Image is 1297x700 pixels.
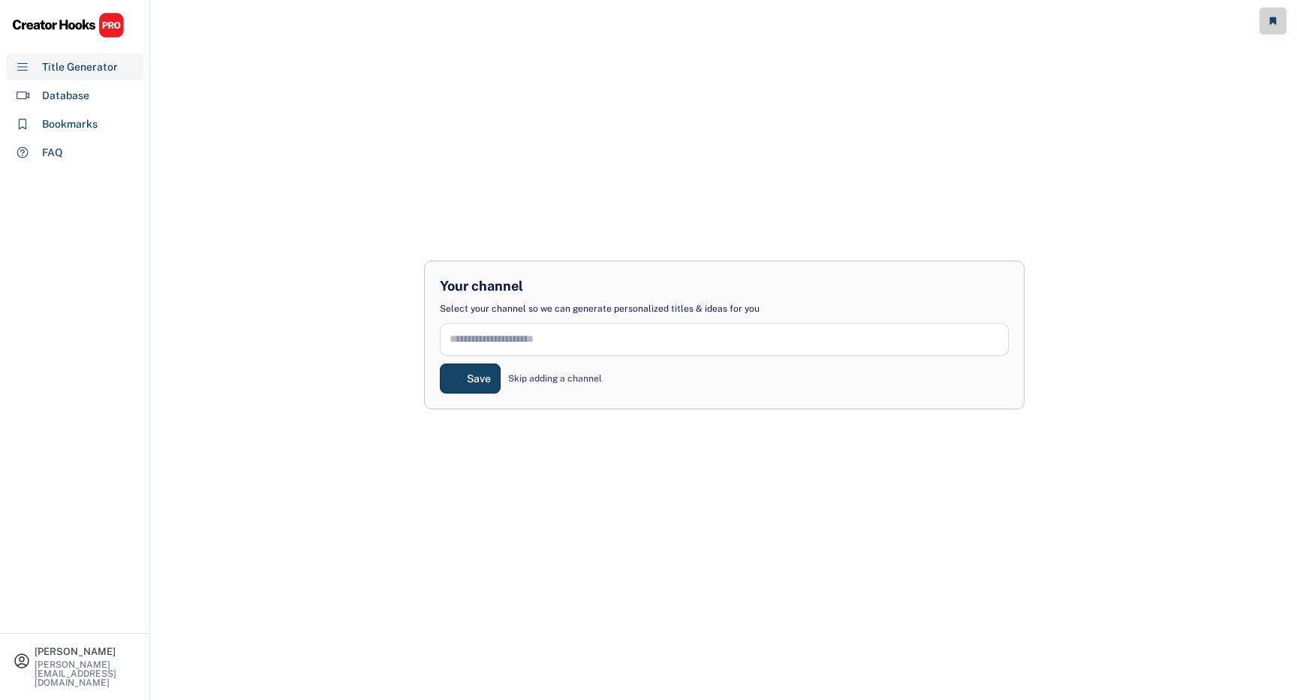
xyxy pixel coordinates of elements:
div: [PERSON_NAME] [35,647,137,656]
div: Bookmarks [42,116,98,132]
button: Save [440,364,501,394]
img: CHPRO%20Logo.svg [12,12,125,38]
div: [PERSON_NAME][EMAIL_ADDRESS][DOMAIN_NAME] [35,660,137,687]
div: Your channel [440,276,523,295]
div: Title Generator [42,59,118,75]
div: Skip adding a channel [508,372,602,385]
div: FAQ [42,145,63,161]
div: Database [42,88,89,104]
div: Select your channel so we can generate personalized titles & ideas for you [440,303,760,315]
